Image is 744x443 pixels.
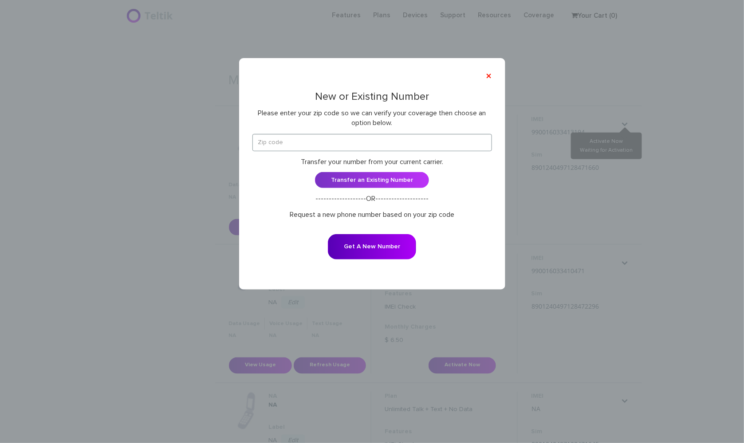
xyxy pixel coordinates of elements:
a: Transfer an Existing Number [315,172,429,188]
p: Transfer your number from your current carrier. [252,157,492,167]
h3: New or Existing Number [252,91,492,102]
p: Request a new phone number based on your zip code [252,210,492,220]
input: Zip code [252,134,492,151]
button: Get A New Number [328,234,416,259]
p: -------------------OR-------------------- [252,194,492,204]
button: × [482,66,496,86]
p: Please enter your zip code so we can verify your coverage then choose an option below. [252,108,492,128]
